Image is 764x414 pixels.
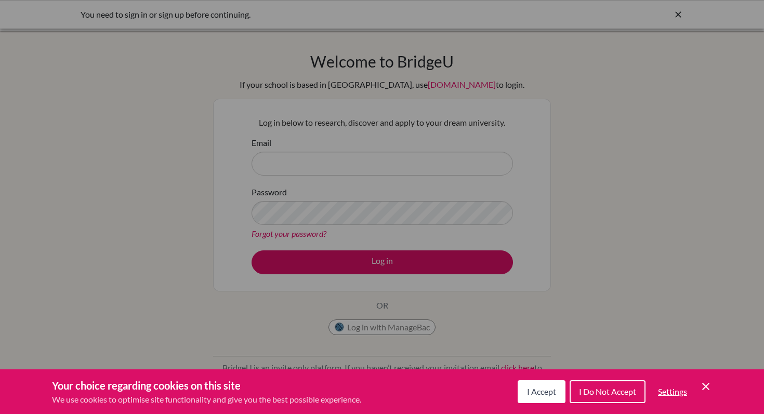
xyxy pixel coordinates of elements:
span: I Do Not Accept [579,386,636,396]
button: I Do Not Accept [570,380,646,403]
button: I Accept [518,380,565,403]
h3: Your choice regarding cookies on this site [52,378,361,393]
button: Save and close [700,380,712,393]
button: Settings [650,381,695,402]
p: We use cookies to optimise site functionality and give you the best possible experience. [52,393,361,406]
span: Settings [658,386,687,396]
span: I Accept [527,386,556,396]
